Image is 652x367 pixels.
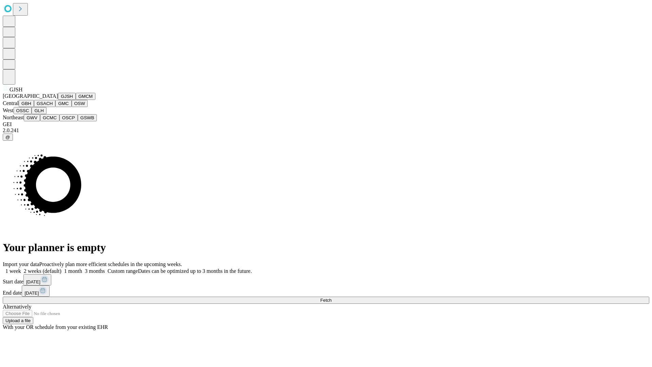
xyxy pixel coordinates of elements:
[40,114,59,121] button: GCMC
[23,274,51,285] button: [DATE]
[24,268,61,274] span: 2 weeks (default)
[3,324,108,330] span: With your OR schedule from your existing EHR
[32,107,46,114] button: GLH
[3,241,649,254] h1: Your planner is empty
[10,87,22,92] span: GJSH
[3,127,649,134] div: 2.0.241
[3,100,19,106] span: Central
[34,100,55,107] button: GSACH
[26,279,40,284] span: [DATE]
[72,100,88,107] button: OSW
[108,268,138,274] span: Custom range
[3,261,39,267] span: Import your data
[55,100,71,107] button: GMC
[3,317,33,324] button: Upload a file
[24,114,40,121] button: GWV
[3,304,31,310] span: Alternatively
[5,268,21,274] span: 1 week
[138,268,252,274] span: Dates can be optimized up to 3 months in the future.
[39,261,182,267] span: Proactively plan more efficient schedules in the upcoming weeks.
[3,285,649,297] div: End date
[19,100,34,107] button: GBH
[3,121,649,127] div: GEI
[5,135,10,140] span: @
[58,93,76,100] button: GJSH
[3,297,649,304] button: Fetch
[3,115,24,120] span: Northeast
[3,93,58,99] span: [GEOGRAPHIC_DATA]
[320,298,331,303] span: Fetch
[78,114,97,121] button: GSWB
[22,285,50,297] button: [DATE]
[24,291,39,296] span: [DATE]
[3,274,649,285] div: Start date
[76,93,95,100] button: GMCM
[64,268,82,274] span: 1 month
[14,107,32,114] button: OSSC
[59,114,78,121] button: OSCP
[3,134,13,141] button: @
[3,107,14,113] span: West
[85,268,105,274] span: 3 months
